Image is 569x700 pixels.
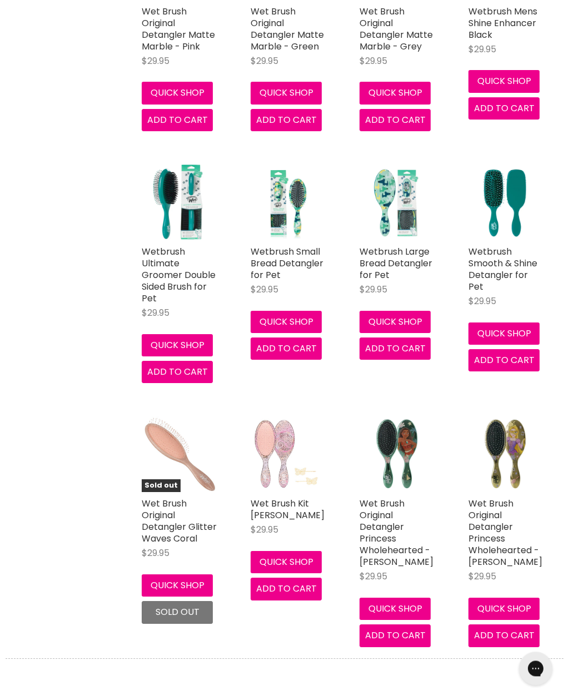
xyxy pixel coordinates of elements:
button: Quick shop [360,82,431,104]
a: Wet Brush Original Detangler Glitter Waves Coral [142,497,217,545]
span: Add to cart [474,102,535,115]
span: Add to cart [365,113,426,126]
button: Quick shop [360,598,431,620]
span: $29.95 [251,523,278,536]
button: Add to cart [468,97,540,120]
span: $29.95 [142,306,169,319]
button: Add to cart [251,109,322,131]
span: $29.95 [360,570,387,583]
button: Sold out [142,601,213,623]
span: Add to cart [256,342,317,355]
iframe: Gorgias live chat messenger [513,648,558,689]
img: Wetbrush Smooth & Shine Detangler for Pet [468,165,544,240]
a: Wetbrush Ultimate Groomer Double Sided Brush for Pet [142,245,216,305]
button: Add to cart [360,109,431,131]
button: Quick shop [468,598,540,620]
button: Add to cart [142,361,213,383]
span: $29.95 [360,54,387,67]
a: Wet Brush Original Detangler Glitter Waves CoralSold out [142,416,217,492]
button: Add to cart [142,109,213,131]
button: Quick shop [468,322,540,345]
a: Wet Brush Original Detangler Matte Marble - Green [251,5,324,53]
button: Quick shop [468,70,540,92]
span: $29.95 [360,283,387,296]
button: Add to cart [251,578,322,600]
span: Add to cart [365,342,426,355]
a: Wet Brush Original Detangler Princess Wholehearted - [PERSON_NAME] [468,497,542,568]
span: $29.95 [142,547,169,559]
span: $29.95 [251,283,278,296]
span: Add to cart [256,113,317,126]
span: Add to cart [147,113,208,126]
span: Add to cart [474,354,535,366]
img: Wet Brush Original Detangler Princess Wholehearted - Moana [360,416,435,492]
a: Wetbrush Large Bread Detangler for Pet [360,245,432,281]
span: Sold out [142,479,181,492]
button: Quick shop [142,574,213,597]
a: Wetbrush Smooth & Shine Detangler for Pet [468,245,537,293]
span: $29.95 [142,54,169,67]
img: Wetbrush Small Bread Detangler for Pet [251,165,326,240]
img: Wet Brush Original Detangler Princess Wholehearted - Rapunzel [468,416,544,492]
img: Wet Brush Kit Glinda [251,416,326,492]
span: Sold out [156,605,199,618]
button: Quick shop [251,82,322,104]
span: Add to cart [474,629,535,642]
a: Wet Brush Original Detangler Matte Marble - Pink [142,5,215,53]
span: $29.95 [468,295,496,307]
button: Add to cart [251,337,322,360]
button: Quick shop [142,334,213,356]
span: Add to cart [256,582,317,595]
button: Add to cart [360,337,431,360]
button: Add to cart [360,624,431,647]
a: Wet Brush Kit [PERSON_NAME] [251,497,325,522]
img: Wetbrush Ultimate Groomer Double Sided Brush for Pet [142,165,217,240]
span: $29.95 [251,54,278,67]
span: Add to cart [365,629,426,642]
button: Add to cart [468,624,540,647]
button: Add to cart [468,349,540,371]
a: Wetbrush Small Bread Detangler for Pet [251,245,323,281]
button: Quick shop [360,311,431,333]
img: Wetbrush Large Bread Detangler for Pet [360,165,435,240]
a: Wet Brush Original Detangler Princess Wholehearted - [PERSON_NAME] [360,497,433,568]
button: Quick shop [251,311,322,333]
img: Wet Brush Original Detangler Glitter Waves Coral [142,416,217,492]
button: Quick shop [142,82,213,104]
a: Wet Brush Original Detangler Matte Marble - Grey [360,5,433,53]
span: $29.95 [468,43,496,56]
a: Wetbrush Mens Shine Enhancer Black [468,5,537,41]
span: $29.95 [468,570,496,583]
button: Quick shop [251,551,322,573]
span: Add to cart [147,365,208,378]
